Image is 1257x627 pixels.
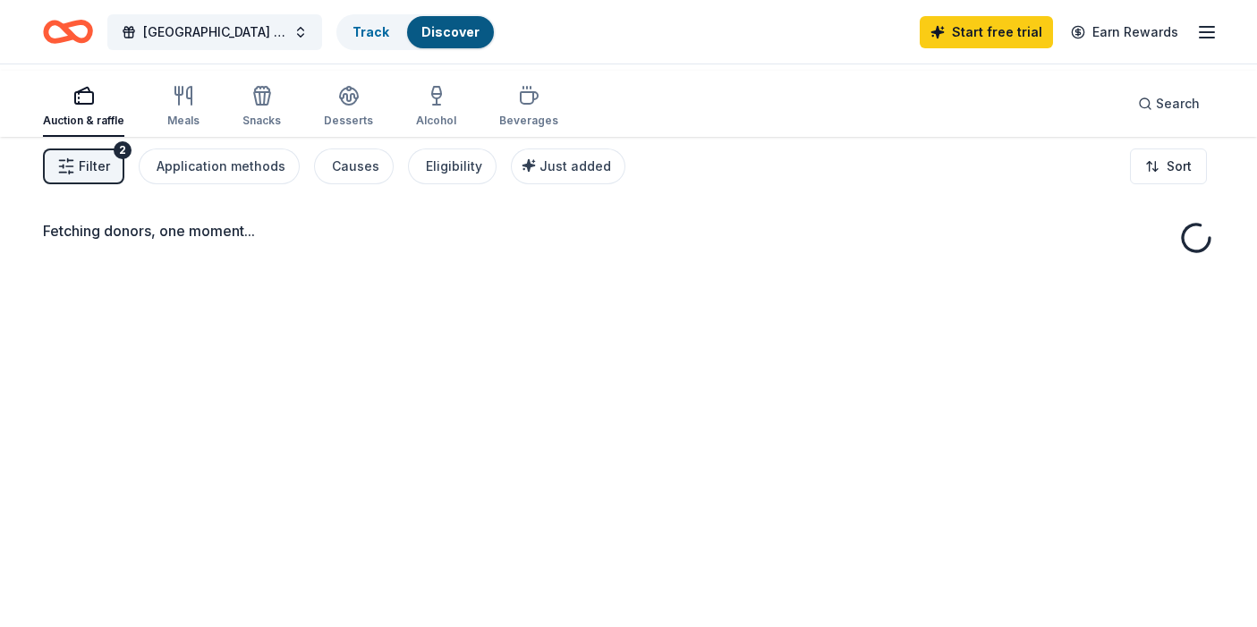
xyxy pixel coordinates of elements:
button: Snacks [242,78,281,137]
button: Filter2 [43,148,124,184]
div: 2 [114,141,132,159]
button: Alcohol [416,78,456,137]
div: Auction & raffle [43,114,124,128]
button: Just added [511,148,625,184]
div: Causes [332,156,379,177]
button: Meals [167,78,200,137]
div: Eligibility [426,156,482,177]
button: Search [1124,86,1214,122]
button: Causes [314,148,394,184]
div: Snacks [242,114,281,128]
div: Fetching donors, one moment... [43,220,1214,241]
button: Eligibility [408,148,497,184]
button: Application methods [139,148,300,184]
button: Auction & raffle [43,78,124,137]
div: Application methods [157,156,285,177]
span: Sort [1167,156,1192,177]
a: Home [43,11,93,53]
span: Search [1156,93,1200,114]
button: Sort [1130,148,1207,184]
button: TrackDiscover [336,14,496,50]
a: Discover [421,24,480,39]
span: Filter [79,156,110,177]
div: Meals [167,114,200,128]
div: Beverages [499,114,558,128]
a: Earn Rewards [1060,16,1189,48]
button: [GEOGRAPHIC_DATA] Fall Festival [107,14,322,50]
div: Alcohol [416,114,456,128]
div: Desserts [324,114,373,128]
button: Beverages [499,78,558,137]
button: Desserts [324,78,373,137]
a: Start free trial [920,16,1053,48]
a: Track [352,24,389,39]
span: [GEOGRAPHIC_DATA] Fall Festival [143,21,286,43]
span: Just added [539,158,611,174]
